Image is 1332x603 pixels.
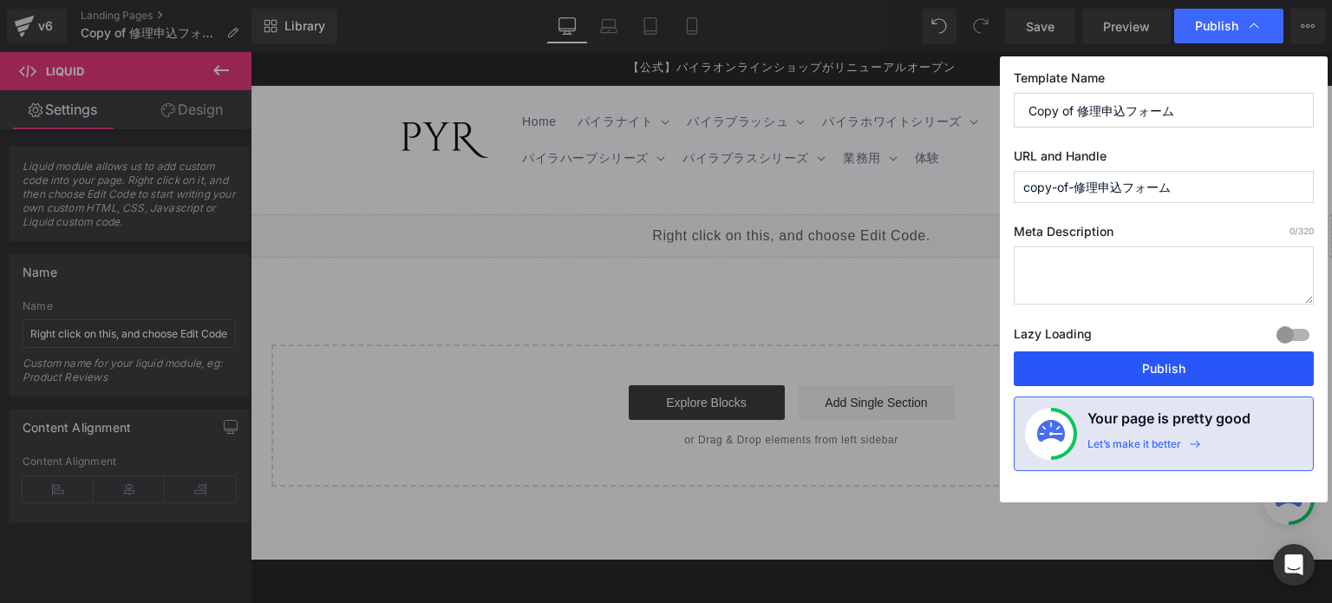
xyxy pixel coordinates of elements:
[820,69,859,107] summary: 検索
[261,88,421,124] summary: パイラハーブシリーズ
[151,70,238,106] img: PYR KNIGHT
[49,382,1034,394] p: or Drag & Drop elements from left sidebar
[1014,323,1092,351] label: Lazy Loading
[421,88,582,124] summary: パイラプラスシリーズ
[144,63,244,112] a: PYR KNIGHT
[271,62,306,77] span: Home
[1087,408,1250,437] h4: Your page is pretty good
[378,333,534,368] a: Explore Blocks
[271,98,398,114] span: パイラハーブシリーズ
[571,62,711,77] span: パイラホワイトシリーズ
[1037,420,1065,448] img: onboarding-status.svg
[377,9,705,22] span: 【公式】パイラオンラインショップがリニューアルオープン
[582,88,654,124] summary: 業務用
[1014,148,1314,171] label: URL and Handle
[1014,224,1314,246] label: Meta Description
[426,51,561,88] summary: パイラブラッシュ
[561,51,735,88] summary: パイラホワイトシリーズ
[261,51,317,88] a: Home
[1273,544,1315,586] div: Open Intercom Messenger
[317,51,427,88] summary: パイラナイト
[548,333,704,368] a: Add Single Section
[1195,18,1238,34] span: Publish
[1014,70,1314,93] label: Template Name
[1014,351,1314,386] button: Publish
[327,62,403,77] span: パイラナイト
[592,98,630,114] span: 業務用
[436,62,538,77] span: パイラブラッシュ
[1290,226,1295,236] span: 0
[432,98,558,114] span: パイラプラスシリーズ
[1087,437,1181,460] div: Let’s make it better
[664,98,689,114] span: 体験
[654,88,700,124] a: 体験
[1290,226,1314,236] span: /320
